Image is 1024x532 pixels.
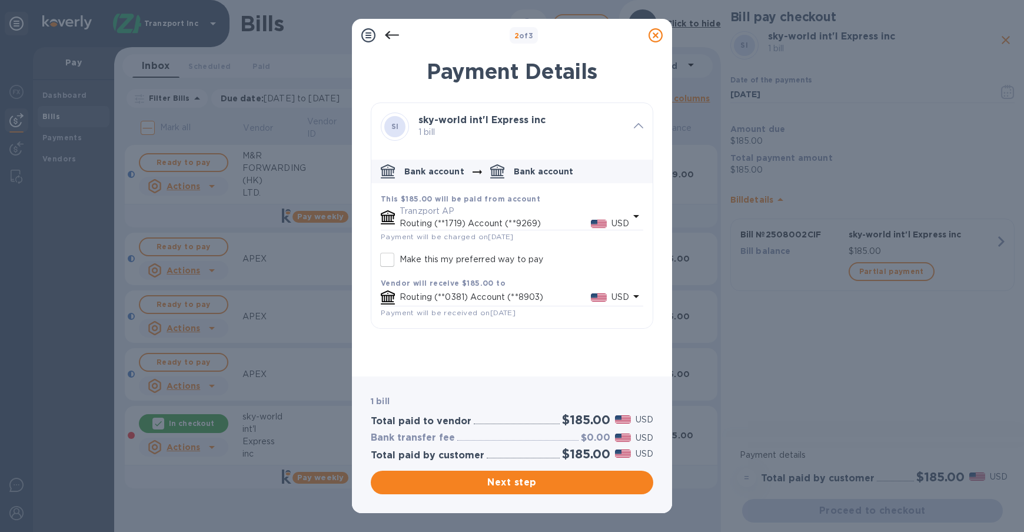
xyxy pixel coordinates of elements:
[636,432,653,444] p: USD
[404,166,464,177] p: Bank account
[591,293,607,302] img: USD
[611,217,629,230] p: USD
[636,448,653,460] p: USD
[418,126,624,138] p: 1 bill
[381,279,506,288] b: Vendor will receive $185.00 to
[400,205,629,217] p: Tranzport AP
[371,471,653,494] button: Next step
[562,412,610,427] h2: $185.00
[615,434,631,442] img: USD
[514,166,574,177] p: Bank account
[581,432,610,444] h3: $0.00
[400,291,591,303] p: Routing (**0381) Account (**8903)
[371,59,653,84] h1: Payment Details
[391,122,399,131] b: SI
[615,450,631,458] img: USD
[514,31,519,40] span: 2
[514,31,534,40] b: of 3
[636,414,653,426] p: USD
[381,194,540,203] b: This $185.00 will be paid from account
[400,217,591,230] p: Routing (**1719) Account (**9269)
[371,103,653,150] div: SIsky-world int'l Express inc 1 bill
[371,432,455,444] h3: Bank transfer fee
[381,232,514,241] span: Payment will be charged on [DATE]
[371,416,471,427] h3: Total paid to vendor
[371,155,653,328] div: default-method
[400,253,543,266] p: Make this my preferred way to pay
[418,114,546,125] b: sky-world int'l Express inc
[562,447,610,461] h2: $185.00
[371,450,484,461] h3: Total paid by customer
[381,308,516,317] span: Payment will be received on [DATE]
[615,415,631,424] img: USD
[591,220,607,228] img: USD
[380,475,644,490] span: Next step
[371,396,390,406] b: 1 bill
[611,291,629,303] p: USD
